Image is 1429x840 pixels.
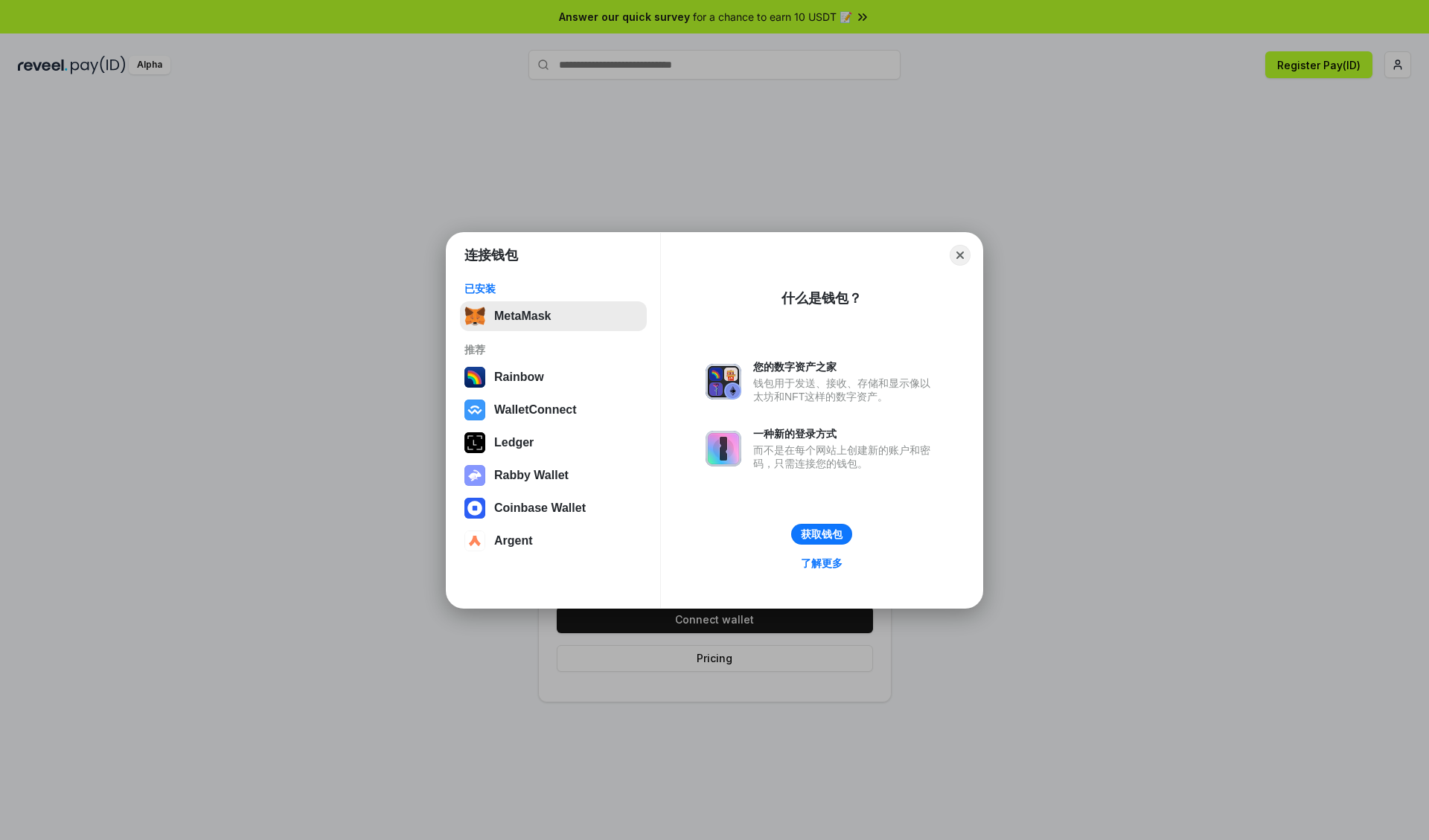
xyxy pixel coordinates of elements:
[460,301,647,331] button: MetaMask
[464,432,485,453] img: svg+xml,%3Csvg%20xmlns%3D%22http%3A%2F%2Fwww.w3.org%2F2000%2Fsvg%22%20width%3D%2228%22%20height%3...
[464,282,642,295] div: 已安装
[464,306,485,327] img: svg+xml,%3Csvg%20fill%3D%22none%22%20height%3D%2233%22%20viewBox%3D%220%200%2035%2033%22%20width%...
[464,400,485,420] img: svg+xml,%3Csvg%20width%3D%2228%22%20height%3D%2228%22%20viewBox%3D%220%200%2028%2028%22%20fill%3D...
[753,427,938,440] div: 一种新的登录方式
[494,469,569,482] div: Rabby Wallet
[464,498,485,519] img: svg+xml,%3Csvg%20width%3D%2228%22%20height%3D%2228%22%20viewBox%3D%220%200%2028%2028%22%20fill%3D...
[464,343,642,356] div: 推荐
[464,465,485,486] img: svg+xml,%3Csvg%20xmlns%3D%22http%3A%2F%2Fwww.w3.org%2F2000%2Fsvg%22%20fill%3D%22none%22%20viewBox...
[494,436,534,449] div: Ledger
[460,493,647,523] button: Coinbase Wallet
[950,245,971,266] button: Close
[460,428,647,458] button: Ledger
[706,364,741,400] img: svg+xml,%3Csvg%20xmlns%3D%22http%3A%2F%2Fwww.w3.org%2F2000%2Fsvg%22%20fill%3D%22none%22%20viewBox...
[460,526,647,556] button: Argent
[706,431,741,467] img: svg+xml,%3Csvg%20xmlns%3D%22http%3A%2F%2Fwww.w3.org%2F2000%2Fsvg%22%20fill%3D%22none%22%20viewBox...
[781,289,862,307] div: 什么是钱包？
[464,367,485,388] img: svg+xml,%3Csvg%20width%3D%22120%22%20height%3D%22120%22%20viewBox%3D%220%200%20120%20120%22%20fil...
[792,554,851,573] a: 了解更多
[494,403,577,417] div: WalletConnect
[460,395,647,425] button: WalletConnect
[494,534,533,548] div: Argent
[464,246,518,264] h1: 连接钱包
[801,528,843,541] div: 获取钱包
[494,501,586,515] div: Coinbase Wallet
[753,360,938,373] div: 您的数字资产之家
[460,362,647,392] button: Rainbow
[753,376,938,403] div: 钱包用于发送、接收、存储和显示像以太坊和NFT这样的数字资产。
[464,530,485,551] img: svg+xml,%3Csvg%20width%3D%2228%22%20height%3D%2228%22%20viewBox%3D%220%200%2028%2028%22%20fill%3D...
[801,557,843,570] div: 了解更多
[494,371,544,384] div: Rainbow
[494,310,551,323] div: MetaMask
[791,524,852,545] button: 获取钱包
[753,443,938,470] div: 而不是在每个网站上创建新的账户和密码，只需连接您的钱包。
[460,461,647,490] button: Rabby Wallet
